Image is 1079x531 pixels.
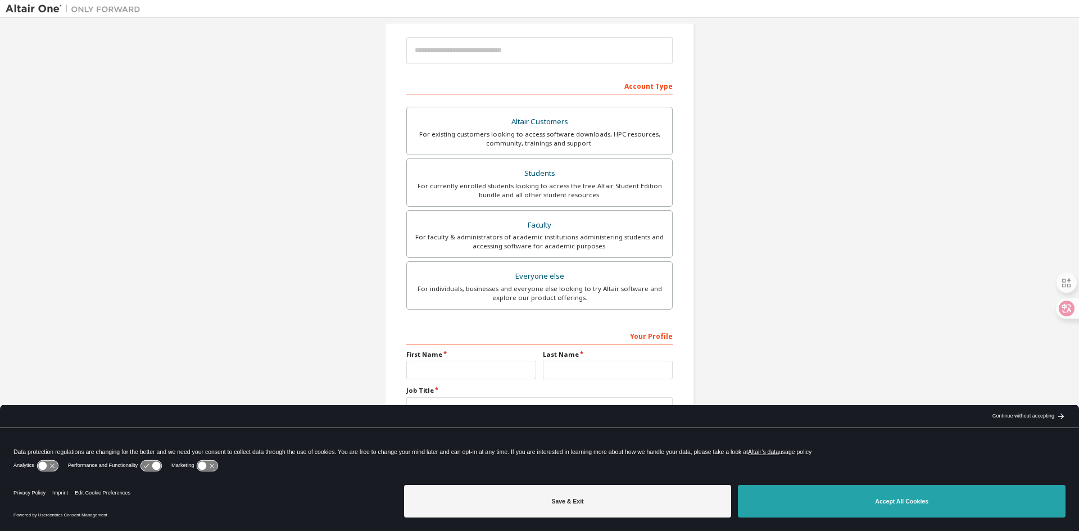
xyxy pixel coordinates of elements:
div: Students [414,166,665,181]
div: Faculty [414,217,665,233]
div: Account Type [406,76,673,94]
div: Altair Customers [414,114,665,130]
label: First Name [406,350,536,359]
img: Altair One [6,3,146,15]
div: For currently enrolled students looking to access the free Altair Student Edition bundle and all ... [414,181,665,199]
div: For faculty & administrators of academic institutions administering students and accessing softwa... [414,233,665,251]
div: Everyone else [414,269,665,284]
label: Job Title [406,386,673,395]
div: Your Profile [406,326,673,344]
div: For individuals, businesses and everyone else looking to try Altair software and explore our prod... [414,284,665,302]
div: For existing customers looking to access software downloads, HPC resources, community, trainings ... [414,130,665,148]
label: Last Name [543,350,673,359]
